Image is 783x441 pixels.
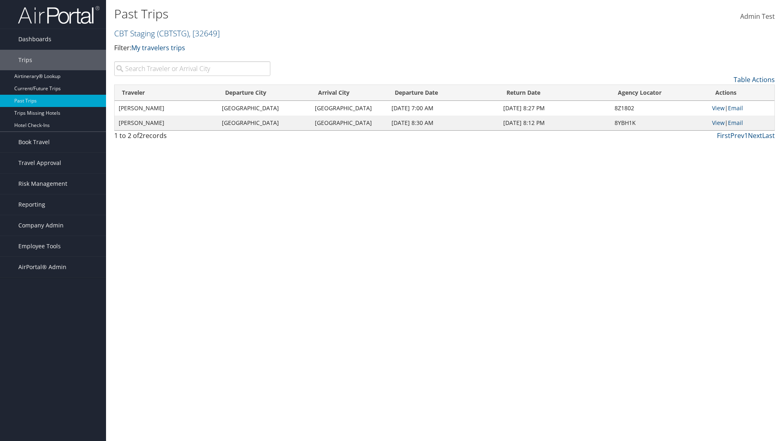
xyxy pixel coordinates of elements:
[708,85,774,101] th: Actions
[18,132,50,152] span: Book Travel
[712,104,725,112] a: View
[734,75,775,84] a: Table Actions
[115,101,218,116] td: [PERSON_NAME]
[762,131,775,140] a: Last
[189,28,220,39] span: , [ 32649 ]
[218,116,311,130] td: [GEOGRAPHIC_DATA]
[114,5,555,22] h1: Past Trips
[114,61,270,76] input: Search Traveler or Arrival City
[114,131,270,145] div: 1 to 2 of records
[712,119,725,127] a: View
[218,101,311,116] td: [GEOGRAPHIC_DATA]
[708,116,774,130] td: |
[114,28,220,39] a: CBT Staging
[115,116,218,130] td: [PERSON_NAME]
[740,12,775,21] span: Admin Test
[311,101,387,116] td: [GEOGRAPHIC_DATA]
[157,28,189,39] span: ( CBTSTG )
[18,50,32,70] span: Trips
[18,215,64,236] span: Company Admin
[728,104,743,112] a: Email
[744,131,748,140] a: 1
[748,131,762,140] a: Next
[728,119,743,127] a: Email
[499,85,610,101] th: Return Date: activate to sort column ascending
[218,85,311,101] th: Departure City: activate to sort column ascending
[139,131,143,140] span: 2
[18,5,100,24] img: airportal-logo.png
[730,131,744,140] a: Prev
[499,116,610,130] td: [DATE] 8:12 PM
[708,101,774,116] td: |
[114,43,555,53] p: Filter:
[610,116,708,130] td: 8YBH1K
[610,101,708,116] td: 8Z1802
[18,29,51,49] span: Dashboards
[610,85,708,101] th: Agency Locator: activate to sort column ascending
[499,101,610,116] td: [DATE] 8:27 PM
[115,85,218,101] th: Traveler: activate to sort column ascending
[311,116,387,130] td: [GEOGRAPHIC_DATA]
[387,85,500,101] th: Departure Date: activate to sort column ascending
[740,4,775,29] a: Admin Test
[18,153,61,173] span: Travel Approval
[387,101,500,116] td: [DATE] 7:00 AM
[18,174,67,194] span: Risk Management
[311,85,387,101] th: Arrival City: activate to sort column ascending
[18,257,66,277] span: AirPortal® Admin
[387,116,500,130] td: [DATE] 8:30 AM
[18,236,61,256] span: Employee Tools
[717,131,730,140] a: First
[131,43,185,52] a: My travelers trips
[18,194,45,215] span: Reporting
